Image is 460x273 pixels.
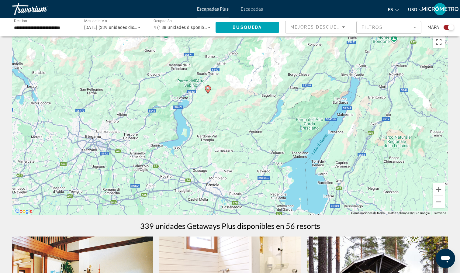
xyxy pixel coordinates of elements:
[154,25,211,30] span: 4 (188 unidades disponibles)
[351,211,385,215] button: Combinaciones de teclas
[84,25,153,30] span: [DATE] (339 unidades disponibles)
[408,5,423,14] button: Cambiar moneda
[388,5,399,14] button: Cambiar idioma
[290,23,345,31] mat-select: Ordenar por
[154,19,172,23] span: Ocupación
[14,19,27,23] span: Destino
[433,36,445,48] button: Cambiar a la vista en pantalla completa
[436,249,455,268] iframe: Botón para iniciar la ventana de mensajería
[433,196,445,208] button: Reducir
[290,25,351,29] span: Mejores descuentos
[433,183,445,195] button: Ampliar
[197,7,229,12] a: Escapadas Plus
[233,25,262,30] span: Búsqueda
[427,23,439,32] span: Mapa
[388,7,393,12] span: es
[14,207,34,215] img: Google
[84,19,107,23] span: Mes de inicio
[140,221,320,230] h1: 339 unidades Getaways Plus disponibles en 56 resorts
[12,1,73,17] a: Travorium
[216,22,279,33] button: Búsqueda
[356,21,421,34] button: Filtro
[14,207,34,215] a: Abre esta zona en Google Maps (se abre en una nueva ventana)
[421,6,459,12] span: MICRÓMETRO
[241,7,263,12] a: Escapadas
[388,211,430,215] span: Datos del mapa ©2025 Google
[432,3,448,16] button: Menú de usuario
[433,211,446,215] a: Términos (se abre en una nueva pestaña)
[408,7,417,12] span: USD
